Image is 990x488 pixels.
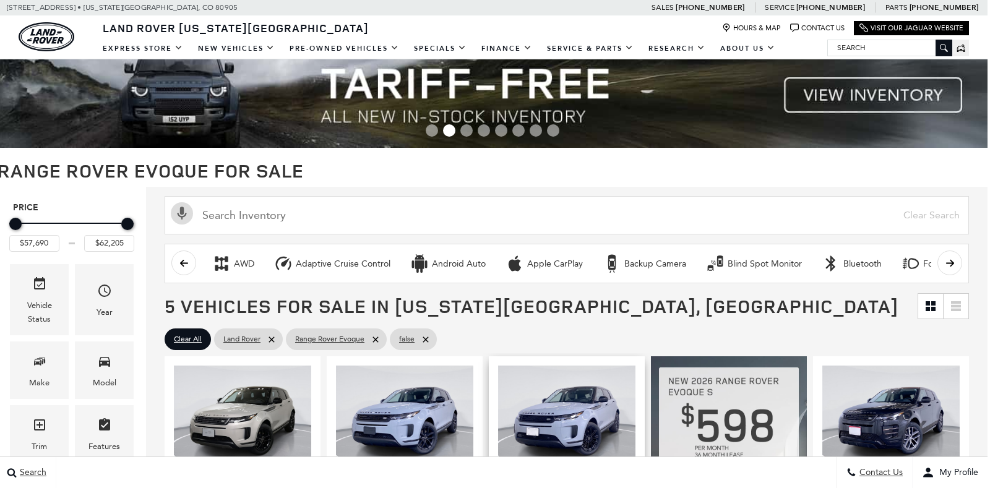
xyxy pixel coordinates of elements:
span: Go to slide 2 [443,124,455,137]
div: Year [97,306,113,319]
div: Model [93,376,116,390]
a: About Us [713,38,783,59]
button: BluetoothBluetooth [815,250,889,276]
div: Apple CarPlay [506,254,524,273]
svg: Click to toggle on voice search [171,202,193,225]
span: false [399,332,415,347]
span: Year [97,280,112,306]
button: Adaptive Cruise ControlAdaptive Cruise Control [267,250,397,276]
button: scroll left [171,250,196,275]
div: Trim [32,440,47,453]
div: FeaturesFeatures [75,405,134,463]
div: AWD [212,254,231,273]
div: Backup Camera [624,259,686,270]
div: Android Auto [432,259,486,270]
button: AWDAWD [205,250,261,276]
a: Visit Our Jaguar Website [859,24,963,33]
span: Range Rover Evoque [295,332,364,347]
div: Fog Lights [923,259,965,270]
div: Bluetooth [843,259,882,270]
a: Pre-Owned Vehicles [282,38,407,59]
span: Go to slide 3 [460,124,473,137]
span: Parts [885,3,908,12]
div: Bluetooth [822,254,840,273]
div: Apple CarPlay [527,259,583,270]
div: Blind Spot Monitor [728,259,802,270]
a: Specials [407,38,474,59]
img: 2025 LAND ROVER Range Rover Evoque S [498,366,635,469]
img: 2025 LAND ROVER Range Rover Evoque Dynamic SE [822,366,960,469]
span: Go to slide 6 [512,124,525,137]
input: Minimum [9,235,59,251]
img: 2026 LAND ROVER Range Rover Evoque S [174,366,311,469]
span: Go to slide 7 [530,124,542,137]
div: ModelModel [75,341,134,399]
div: Minimum Price [9,218,22,230]
div: Fog Lights [902,254,920,273]
div: TrimTrim [10,405,69,463]
div: Backup Camera [603,254,621,273]
a: Finance [474,38,540,59]
a: Contact Us [790,24,845,33]
button: Backup CameraBackup Camera [596,250,693,276]
span: Go to slide 8 [547,124,559,137]
a: [PHONE_NUMBER] [910,2,978,12]
a: [STREET_ADDRESS] • [US_STATE][GEOGRAPHIC_DATA], CO 80905 [7,3,238,12]
a: land-rover [19,22,74,51]
div: Android Auto [410,254,429,273]
div: Adaptive Cruise Control [296,259,390,270]
span: 5 Vehicles for Sale in [US_STATE][GEOGRAPHIC_DATA], [GEOGRAPHIC_DATA] [165,293,898,319]
span: Service [765,3,794,12]
a: [PHONE_NUMBER] [676,2,744,12]
div: MakeMake [10,341,69,399]
span: Go to slide 1 [426,124,438,137]
span: Vehicle [32,273,47,299]
input: Search [828,40,952,55]
a: Service & Parts [540,38,641,59]
span: Contact Us [856,468,903,478]
button: Android AutoAndroid Auto [403,250,493,276]
div: Maximum Price [121,218,134,230]
span: Model [97,351,112,376]
span: Trim [32,414,47,440]
div: Adaptive Cruise Control [274,254,293,273]
div: VehicleVehicle Status [10,264,69,335]
h5: Price [13,202,131,213]
a: [PHONE_NUMBER] [796,2,865,12]
button: Open user profile menu [913,457,988,488]
button: Fog LightsFog Lights [895,250,971,276]
img: Land Rover [19,22,74,51]
span: My Profile [934,468,978,478]
span: Land Rover [223,332,260,347]
a: Land Rover [US_STATE][GEOGRAPHIC_DATA] [95,20,376,35]
nav: Main Navigation [95,38,783,59]
span: Sales [652,3,674,12]
span: Land Rover [US_STATE][GEOGRAPHIC_DATA] [103,20,369,35]
div: AWD [234,259,254,270]
span: Go to slide 4 [478,124,490,137]
input: Maximum [84,235,134,251]
input: Search Inventory [165,196,969,234]
span: Features [97,414,112,440]
a: New Vehicles [191,38,282,59]
span: Make [32,351,47,376]
div: Vehicle Status [19,299,59,326]
a: EXPRESS STORE [95,38,191,59]
span: Go to slide 5 [495,124,507,137]
button: Blind Spot MonitorBlind Spot Monitor [699,250,809,276]
button: Apple CarPlayApple CarPlay [499,250,590,276]
button: scroll right [937,250,962,275]
a: Hours & Map [722,24,781,33]
a: Research [641,38,713,59]
span: Clear All [174,332,202,347]
div: Blind Spot Monitor [706,254,725,273]
div: Price [9,213,134,251]
div: YearYear [75,264,134,335]
div: Features [88,440,120,453]
div: Make [29,376,49,390]
span: Search [17,468,46,478]
img: 2025 LAND ROVER Range Rover Evoque S [336,366,473,469]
